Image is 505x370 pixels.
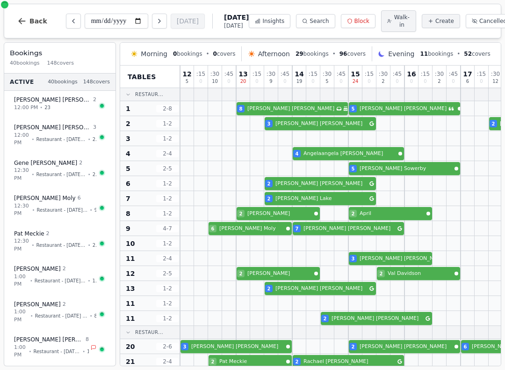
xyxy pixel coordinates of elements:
span: 12:00 PM [14,132,30,147]
span: 3 [352,255,355,262]
span: 29 [296,51,303,57]
span: Active [10,78,34,86]
span: • [82,348,85,355]
span: [PERSON_NAME] [PERSON_NAME] [14,96,91,104]
span: 5 [325,79,328,84]
span: 8 [126,209,130,218]
span: 2 - 4 [156,255,179,262]
span: 1 [126,104,130,113]
span: Block [354,17,369,25]
button: Back [10,10,55,32]
span: Tables [128,72,156,81]
span: 1:00 PM [14,308,29,324]
span: Restaur... [135,329,163,336]
span: • [32,171,35,178]
span: 4 [126,149,130,158]
span: Morning [141,49,167,59]
span: 6 [126,179,130,188]
span: 0 [396,79,398,84]
span: 12:30 PM [14,202,30,218]
button: Insights [249,14,290,28]
svg: Google booking [369,181,374,186]
span: [PERSON_NAME] [247,210,312,218]
span: covers [339,50,366,58]
span: 2 [211,358,215,365]
span: 24 [353,79,359,84]
span: • [457,50,460,58]
span: : 15 [477,71,486,77]
span: • [88,171,91,178]
span: 5 [352,165,355,172]
span: bookings [420,50,454,58]
span: Search [310,17,329,25]
button: [DATE] [171,14,205,29]
span: 0 [410,79,413,84]
span: 1 - 2 [156,135,179,142]
svg: Google booking [369,286,374,291]
span: 2 [79,159,82,167]
span: [PERSON_NAME] [14,301,61,308]
button: Previous day [66,14,81,29]
span: 11 [420,51,428,57]
span: 2 [380,270,383,277]
svg: Google booking [397,359,402,364]
span: Gene [PERSON_NAME] [14,159,77,167]
span: covers [213,50,235,58]
span: [PERSON_NAME] [PERSON_NAME] [14,336,84,343]
span: 2 [46,230,50,238]
button: Create [422,14,460,28]
span: 2 [239,210,243,217]
span: 5 [186,79,188,84]
span: 4 - 7 [156,225,179,232]
span: Insights [262,17,284,25]
span: • [32,242,35,249]
span: [PERSON_NAME] [PERSON_NAME] [360,105,447,113]
span: 21 [126,357,135,366]
span: [PERSON_NAME] [PERSON_NAME] [191,343,284,351]
span: 2 [352,210,355,217]
span: 2 - 5 [156,270,179,277]
span: 2 - 4 [156,358,179,365]
span: 1:00 PM [14,344,27,359]
span: 16 [407,71,416,77]
svg: Google booking [369,121,374,126]
span: 0 [255,79,258,84]
span: : 45 [224,71,233,77]
span: Evening [388,49,414,59]
span: 12 [126,269,135,278]
span: 20 [240,79,246,84]
span: • [88,277,91,284]
span: [DATE] [224,22,249,30]
span: 1 - 2 [156,210,179,217]
span: 0 [213,51,216,57]
span: • [32,136,35,143]
span: 3 [93,124,96,132]
span: 2 - 8 [156,105,179,112]
span: : 30 [435,71,444,77]
button: Walk-in [381,10,416,32]
span: [PERSON_NAME] [PERSON_NAME] [275,120,368,128]
span: Pat Meckie [219,358,284,366]
span: 23 [44,104,50,111]
span: 22 [93,171,96,178]
button: [PERSON_NAME] [PERSON_NAME]81:00 PM•Restaurant - [DATE] Lunch Menu•1 [8,331,112,364]
span: • [88,242,91,249]
span: 0 [199,79,202,84]
span: 2 [63,301,66,309]
span: bookings [296,50,329,58]
span: 2 [382,79,384,84]
span: [PERSON_NAME] [PERSON_NAME] [303,225,396,233]
span: 3 [183,343,187,350]
span: Afternoon [258,49,290,59]
span: 11 [126,254,135,263]
span: [PERSON_NAME] Sowerby [360,165,453,173]
button: Search [296,14,335,28]
button: [PERSON_NAME] 21:00 PM•Restaurant - [DATE] Lunch Menu•12 [8,260,112,294]
span: [PERSON_NAME] [PERSON_NAME] [332,315,424,323]
span: 40 bookings [48,78,78,86]
span: [PERSON_NAME] [247,270,312,278]
span: 10 [126,239,135,248]
span: 0 [480,79,483,84]
span: • [30,277,33,284]
span: : 30 [323,71,332,77]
